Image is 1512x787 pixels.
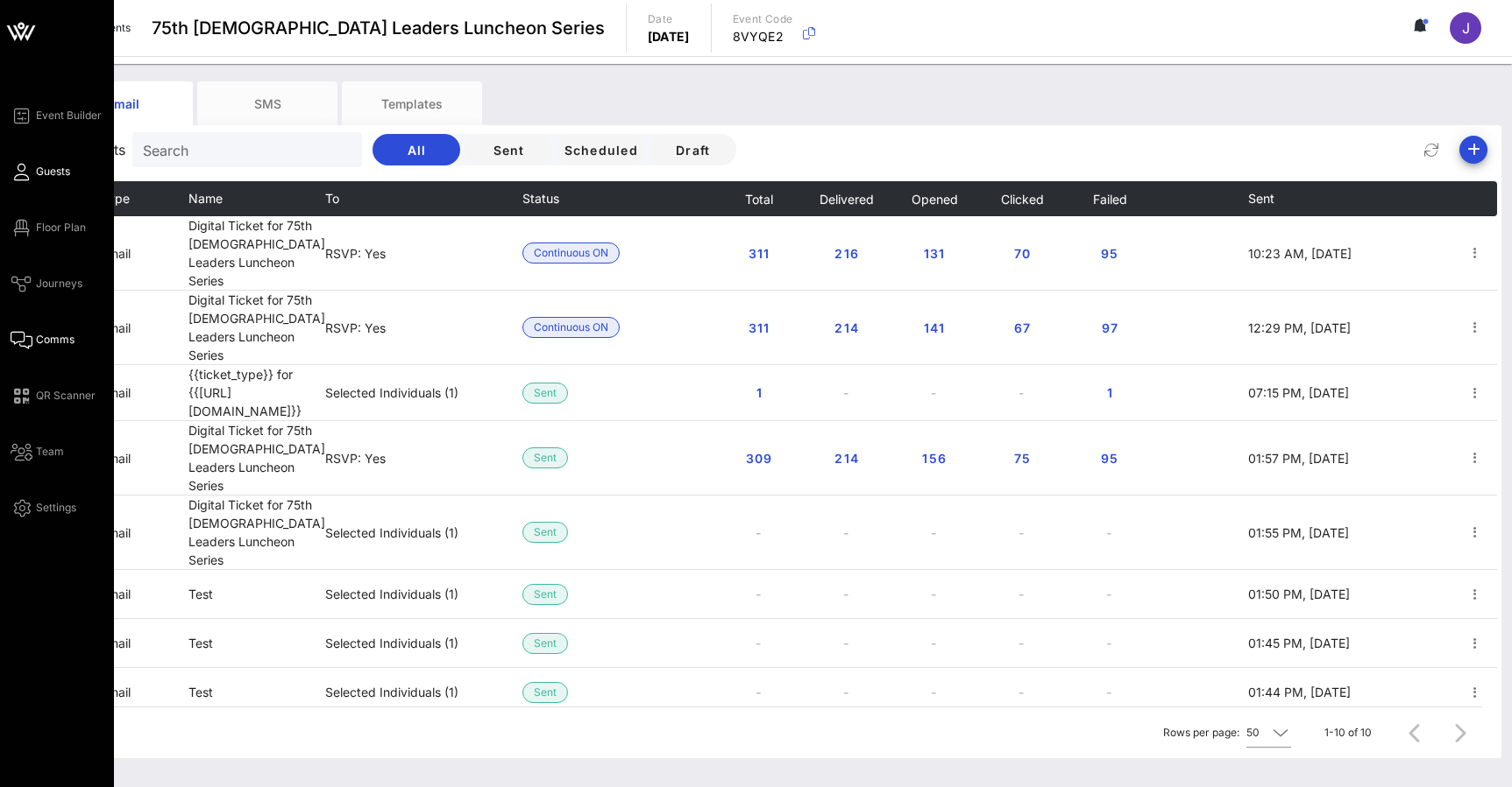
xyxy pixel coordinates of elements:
[188,191,223,206] span: Name
[1248,451,1349,466] span: 01:57 PM, [DATE]
[819,312,875,343] button: 214
[744,181,773,216] button: Total
[911,192,958,207] span: Opened
[731,442,787,474] button: 309
[325,421,522,495] td: RSVP: Yes
[534,243,608,263] span: Continuous ON
[101,421,188,495] td: email
[557,134,644,165] button: Scheduled
[101,181,188,216] th: Type
[994,442,1050,474] button: 75
[1066,181,1154,216] th: Failed
[1248,685,1351,699] span: 01:44 PM, [DATE]
[563,143,638,158] span: Scheduled
[1082,237,1138,269] button: 95
[36,220,86,235] span: Floor Plan
[906,312,962,343] button: 141
[101,191,130,206] span: Type
[1000,181,1044,216] button: Clicked
[1248,181,1358,216] th: Sent
[522,181,620,216] th: Status
[1248,191,1274,206] span: Sent
[188,365,325,421] td: {{ticket_type}} for {{[URL][DOMAIN_NAME]}}
[188,181,325,216] th: Name
[1462,19,1470,37] span: J
[1246,719,1291,747] div: 50Rows per page:
[994,237,1050,269] button: 70
[36,164,70,179] span: Guests
[1096,385,1124,400] span: 1
[833,320,861,335] span: 214
[188,291,325,365] td: Digital Ticket for 75th [DEMOGRAPHIC_DATA] Leaders Luncheon Series
[1324,725,1372,741] div: 1-10 of 10
[534,683,557,702] span: Sent
[101,291,188,365] td: email
[1092,192,1127,207] span: Failed
[920,246,948,261] span: 131
[534,318,608,337] span: Continuous ON
[188,216,325,291] td: Digital Ticket for 75th [DEMOGRAPHIC_DATA] Leaders Luncheon Series
[745,451,773,466] span: 309
[534,523,557,542] span: Sent
[819,192,874,207] span: Delivered
[1248,320,1351,335] span: 12:29 PM, [DATE]
[325,181,522,216] th: To
[1248,385,1349,400] span: 07:15 PM, [DATE]
[101,570,188,619] td: email
[1000,192,1044,207] span: Clicked
[649,134,736,165] button: Draft
[36,388,96,404] span: QR Scanner
[1082,442,1138,474] button: 95
[1450,12,1481,44] div: J
[188,421,325,495] td: Digital Ticket for 75th [DEMOGRAPHIC_DATA] Leaders Luncheon Series
[744,192,773,207] span: Total
[325,570,522,619] td: Selected Individuals (1)
[733,11,793,28] p: Event Code
[53,81,193,125] div: Email
[11,161,70,182] a: Guests
[1248,636,1350,650] span: 01:45 PM, [DATE]
[11,105,102,126] a: Event Builder
[731,377,787,409] button: 1
[648,11,690,28] p: Date
[11,385,96,406] a: QR Scanner
[188,619,325,668] td: Test
[188,570,325,619] td: Test
[733,28,793,46] p: 8VYQE2
[534,448,557,467] span: Sent
[745,385,773,400] span: 1
[819,442,875,474] button: 214
[891,181,978,216] th: Opened
[325,191,339,206] span: To
[325,619,522,668] td: Selected Individuals (1)
[465,134,552,165] button: Sent
[522,191,559,206] span: Status
[534,383,557,403] span: Sent
[1096,246,1124,261] span: 95
[994,312,1050,343] button: 67
[325,668,522,717] td: Selected Individuals (1)
[731,312,787,343] button: 311
[387,143,446,158] span: All
[325,216,522,291] td: RSVP: Yes
[819,181,874,216] button: Delivered
[819,237,875,269] button: 216
[833,246,861,261] span: 216
[1008,451,1036,466] span: 75
[11,217,86,238] a: Floor Plan
[534,634,557,653] span: Sent
[1008,320,1036,335] span: 67
[325,365,522,421] td: Selected Individuals (1)
[745,320,773,335] span: 311
[101,495,188,570] td: email
[197,81,337,125] div: SMS
[906,442,962,474] button: 156
[1248,246,1352,261] span: 10:23 AM, [DATE]
[36,276,82,292] span: Journeys
[534,585,557,604] span: Sent
[342,81,482,125] div: Templates
[1096,451,1124,466] span: 95
[188,668,325,717] td: Test
[479,143,538,158] span: Sent
[11,329,75,350] a: Comms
